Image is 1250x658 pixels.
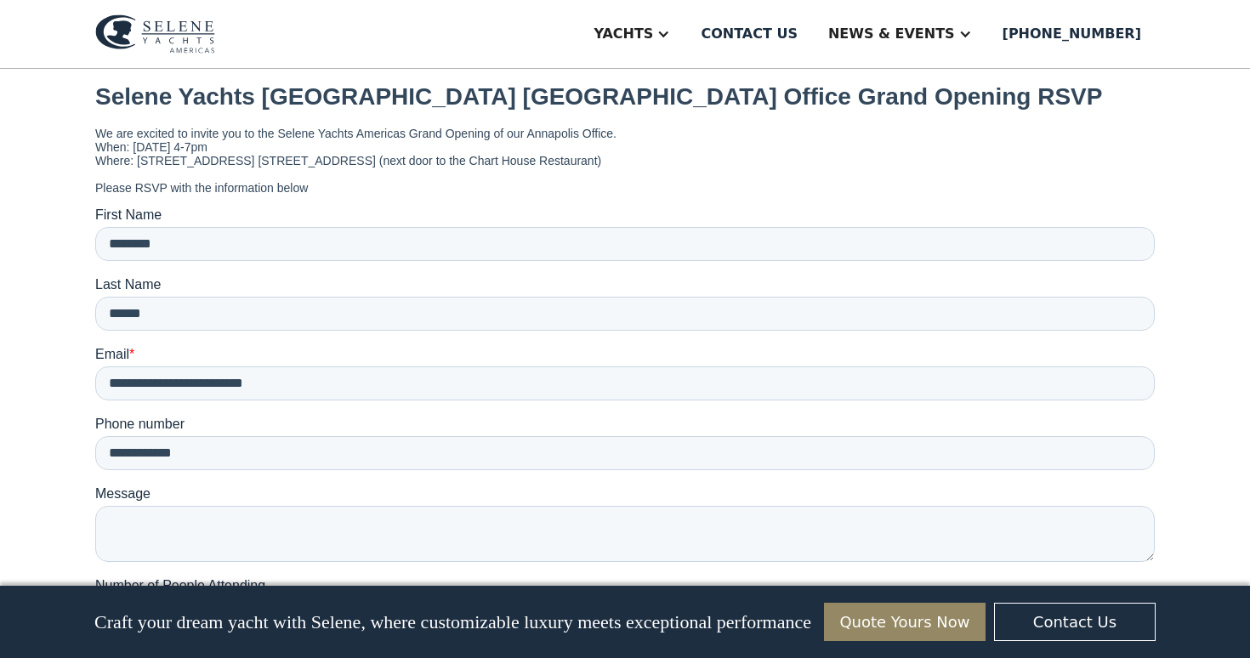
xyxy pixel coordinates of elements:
div: Contact us [701,24,798,44]
a: Quote Yours Now [824,603,986,641]
div: News & EVENTS [828,24,955,44]
p: Craft your dream yacht with Selene, where customizable luxury meets exceptional performance [94,611,811,633]
div: [PHONE_NUMBER] [1003,24,1141,44]
div: Yachts [594,24,653,44]
a: Contact Us [994,603,1156,641]
img: logo [95,14,215,54]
